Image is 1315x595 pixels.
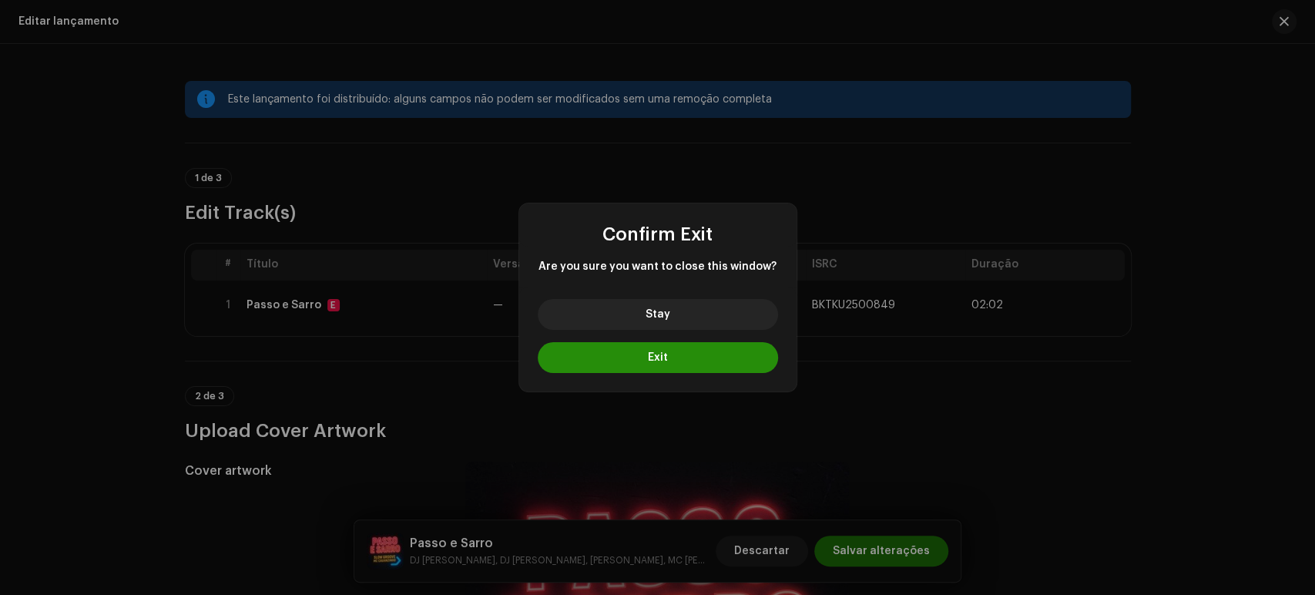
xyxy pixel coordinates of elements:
button: Stay [538,299,778,330]
span: Exit [648,352,668,363]
span: Confirm Exit [602,225,713,244]
span: Are you sure you want to close this window? [538,259,778,274]
button: Exit [538,342,778,373]
span: Stay [646,309,670,320]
